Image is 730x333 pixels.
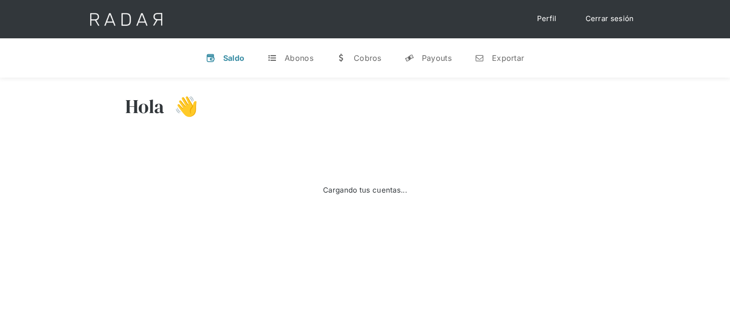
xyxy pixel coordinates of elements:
div: Cargando tus cuentas... [323,185,407,196]
a: Perfil [527,10,566,28]
div: n [475,53,484,63]
div: w [336,53,346,63]
div: v [206,53,215,63]
div: t [267,53,277,63]
h3: Hola [125,94,165,118]
div: Exportar [492,53,524,63]
div: Saldo [223,53,245,63]
h3: 👋 [165,94,198,118]
div: Abonos [285,53,313,63]
a: Cerrar sesión [576,10,644,28]
div: Cobros [354,53,382,63]
div: Payouts [422,53,452,63]
div: y [405,53,414,63]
